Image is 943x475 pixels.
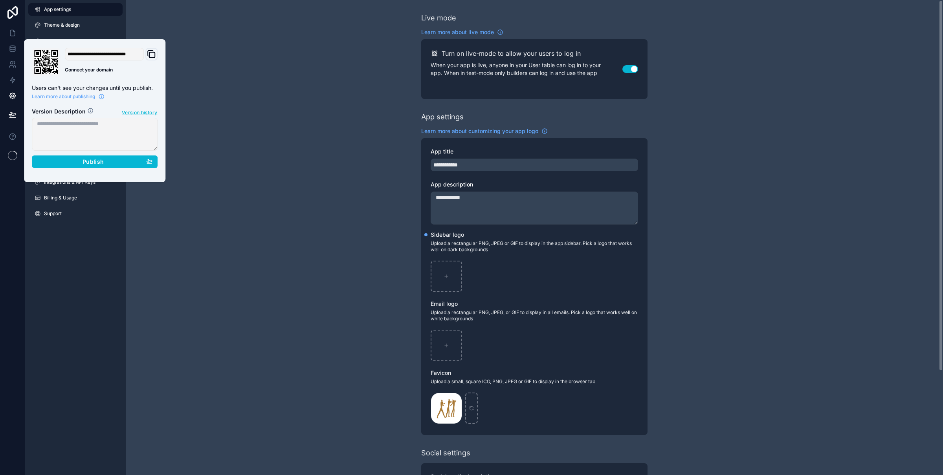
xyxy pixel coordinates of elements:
[44,6,71,13] span: App settings
[431,148,453,155] span: App title
[28,192,123,204] a: Billing & Usage
[32,93,95,100] span: Learn more about publishing
[32,108,86,116] h2: Version Description
[431,378,638,385] span: Upload a small, square ICO, PNG, JPEG or GIF to display in the browser tab
[431,181,473,188] span: App description
[28,35,123,47] a: Progressive Web App
[421,127,548,135] a: Learn more about customizing your app logo
[44,38,92,44] span: Progressive Web App
[431,369,451,376] span: Favicon
[65,48,158,76] div: Domain and Custom Link
[44,210,62,217] span: Support
[32,93,105,100] a: Learn more about publishing
[421,111,464,122] div: App settings
[431,61,622,77] p: When your app is live, anyone in your User table can log in to your app. When in test-mode only b...
[28,19,123,31] a: Theme & design
[431,240,638,253] span: Upload a rectangular PNG, JPEG or GIF to display in the app sidebar. Pick a logo that works well ...
[431,300,458,307] span: Email logo
[421,28,503,36] a: Learn more about live mode
[28,176,123,188] a: Integrations & API Keys
[421,28,494,36] span: Learn more about live mode
[431,231,464,238] span: Sidebar logo
[421,448,470,459] div: Social settings
[421,127,538,135] span: Learn more about customizing your app logo
[44,195,77,201] span: Billing & Usage
[83,158,104,165] span: Publish
[28,3,123,16] a: App settings
[421,13,456,24] div: Live mode
[44,179,95,185] span: Integrations & API Keys
[65,67,158,73] a: Connect your domain
[442,49,581,58] h2: Turn on live-mode to allow your users to log in
[431,309,638,322] span: Upload a rectangular PNG, JPEG, or GIF to display in all emails. Pick a logo that works well on w...
[121,108,158,116] button: Version history
[28,207,123,220] a: Support
[44,22,80,28] span: Theme & design
[32,84,158,92] p: Users can't see your changes until you publish.
[32,155,158,168] button: Publish
[122,108,157,116] span: Version history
